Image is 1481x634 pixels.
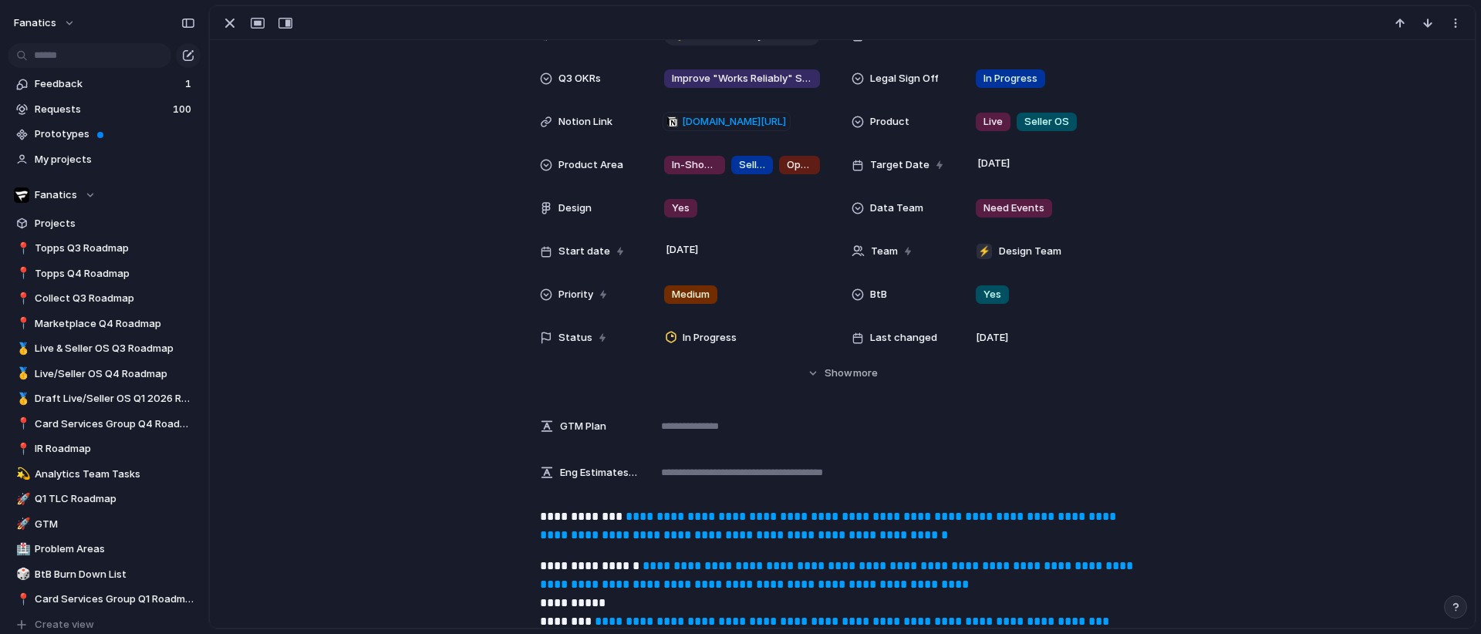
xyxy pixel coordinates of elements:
a: Projects [8,212,201,235]
span: [DATE] [973,154,1014,173]
button: 📍 [14,416,29,432]
button: 📍 [14,316,29,332]
button: 📍 [14,241,29,256]
button: 💫 [14,467,29,482]
div: 📍 [16,591,27,609]
div: 💫 [16,465,27,483]
div: 🎲 [16,565,27,583]
a: 🥇Live & Seller OS Q3 Roadmap [8,337,201,360]
div: 📍Card Services Group Q4 Roadmap [8,413,201,436]
a: 💫Analytics Team Tasks [8,463,201,486]
span: BtB Burn Down List [35,567,195,582]
span: Analytics Team Tasks [35,467,195,482]
a: My projects [8,148,201,171]
span: Design Team [999,244,1061,259]
span: [DATE] [976,330,1008,346]
div: 📍 [16,415,27,433]
span: Eng Estimates (B/iOs/A/W) in Cycles [560,465,639,481]
a: 🚀GTM [8,513,201,536]
button: 🥇 [14,341,29,356]
div: 🏥 [16,541,27,558]
a: 🥇Live/Seller OS Q4 Roadmap [8,363,201,386]
span: Feedback [35,76,180,92]
div: 🥇 [16,340,27,358]
span: Operations [787,157,812,173]
a: 🎲BtB Burn Down List [8,563,201,586]
span: Target Date [870,157,929,173]
div: 🚀 [16,515,27,533]
span: Seller OS [1024,114,1069,130]
span: Status [558,330,592,346]
span: Start date [558,244,610,259]
span: Topps Q4 Roadmap [35,266,195,282]
span: GTM [35,517,195,532]
div: 📍Collect Q3 Roadmap [8,287,201,310]
div: 🥇 [16,390,27,408]
button: 📍 [14,291,29,306]
div: 🥇Draft Live/Seller OS Q1 2026 Roadmap [8,387,201,410]
span: My projects [35,152,195,167]
span: Yes [672,201,690,216]
span: BtB [870,287,887,302]
a: 🚀Q1 TLC Roadmap [8,487,201,511]
a: 📍Topps Q4 Roadmap [8,262,201,285]
span: Data Team [870,201,923,216]
span: Last changed [870,330,937,346]
span: Q1 TLC Roadmap [35,491,195,507]
div: ⚡ [977,244,992,259]
button: 📍 [14,266,29,282]
span: IR Roadmap [35,441,195,457]
span: Product [870,114,909,130]
span: Design [558,201,592,216]
div: 🚀 [16,491,27,508]
a: 📍IR Roadmap [8,437,201,460]
div: 📍 [16,315,27,332]
div: 🥇 [16,365,27,383]
span: Priority [558,287,593,302]
span: more [853,366,878,381]
span: Projects [35,216,195,231]
span: In-Show Experience [672,157,717,173]
div: 📍Topps Q3 Roadmap [8,237,201,260]
span: Requests [35,102,168,117]
span: Live/Seller OS Q4 Roadmap [35,366,195,382]
span: Live [983,114,1003,130]
span: Show [825,366,852,381]
span: Collect Q3 Roadmap [35,291,195,306]
button: fanatics [7,11,83,35]
div: 📍 [16,290,27,308]
button: 🥇 [14,366,29,382]
span: Team [871,244,898,259]
span: Live & Seller OS Q3 Roadmap [35,341,195,356]
span: Need Events [983,201,1044,216]
button: 📍 [14,592,29,607]
span: Marketplace Q4 Roadmap [35,316,195,332]
button: 🚀 [14,517,29,532]
span: In Progress [983,71,1037,86]
button: Fanatics [8,184,201,207]
a: [DOMAIN_NAME][URL] [663,112,791,132]
button: 🚀 [14,491,29,507]
span: Draft Live/Seller OS Q1 2026 Roadmap [35,391,195,406]
span: Product Area [558,157,623,173]
a: 🏥Problem Areas [8,538,201,561]
a: 📍Card Services Group Q1 Roadmap [8,588,201,611]
span: Prototypes [35,126,195,142]
span: Legal Sign Off [870,71,939,86]
button: 🎲 [14,567,29,582]
span: Fanatics [35,187,77,203]
span: Yes [983,287,1001,302]
span: [DOMAIN_NAME][URL] [682,114,786,130]
a: 📍Marketplace Q4 Roadmap [8,312,201,336]
span: Improve "Works Reliably" Satisfaction from 60% to 80% [672,71,812,86]
span: In Progress [683,330,737,346]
